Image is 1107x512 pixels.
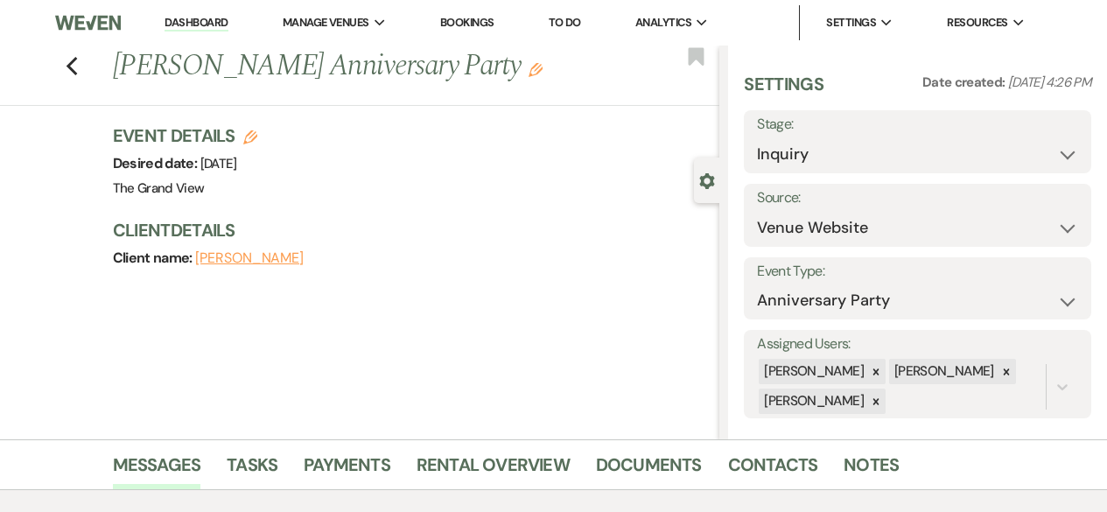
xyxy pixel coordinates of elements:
[728,451,818,489] a: Contacts
[699,172,715,188] button: Close lead details
[417,451,570,489] a: Rental Overview
[165,15,228,32] a: Dashboard
[113,179,205,197] span: The Grand View
[759,359,866,384] div: [PERSON_NAME]
[55,4,120,41] img: Weven Logo
[596,451,702,489] a: Documents
[922,74,1008,91] span: Date created:
[200,155,237,172] span: [DATE]
[113,451,201,489] a: Messages
[113,154,200,172] span: Desired date:
[757,112,1078,137] label: Stage:
[757,332,1078,357] label: Assigned Users:
[947,14,1007,32] span: Resources
[744,72,823,110] h3: Settings
[826,14,876,32] span: Settings
[304,451,390,489] a: Payments
[529,61,543,77] button: Edit
[757,186,1078,211] label: Source:
[113,46,592,88] h1: [PERSON_NAME] Anniversary Party
[759,389,866,414] div: [PERSON_NAME]
[195,251,304,265] button: [PERSON_NAME]
[889,359,997,384] div: [PERSON_NAME]
[440,15,494,30] a: Bookings
[227,451,277,489] a: Tasks
[113,123,258,148] h3: Event Details
[635,14,691,32] span: Analytics
[1008,74,1091,91] span: [DATE] 4:26 PM
[757,259,1078,284] label: Event Type:
[549,15,581,30] a: To Do
[844,451,899,489] a: Notes
[283,14,369,32] span: Manage Venues
[113,218,703,242] h3: Client Details
[113,249,196,267] span: Client name:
